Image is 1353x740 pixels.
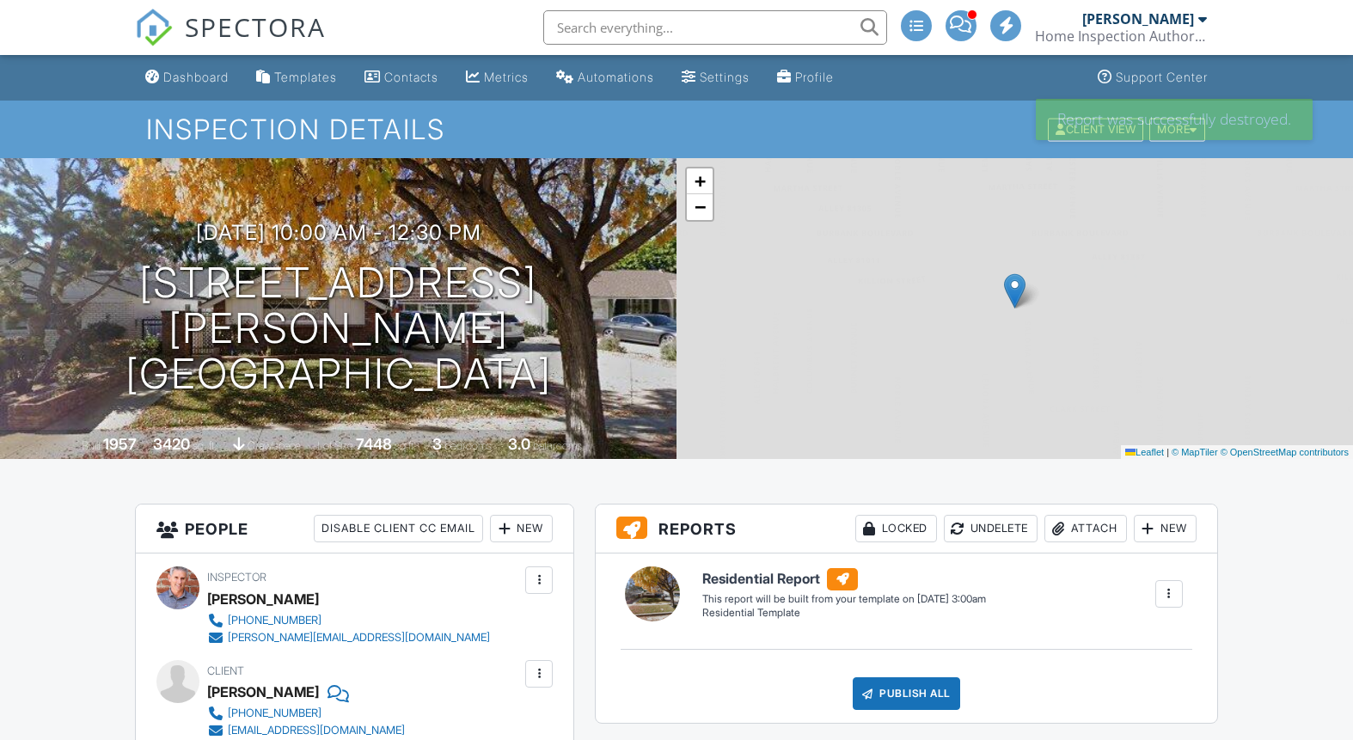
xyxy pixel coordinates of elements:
[358,62,445,94] a: Contacts
[228,706,321,720] div: [PHONE_NUMBER]
[207,571,266,584] span: Inspector
[702,592,986,606] div: This report will be built from your template on [DATE] 3:00am
[314,515,483,542] div: Disable Client CC Email
[207,722,405,739] a: [EMAIL_ADDRESS][DOMAIN_NAME]
[596,505,1217,553] h3: Reports
[687,194,713,220] a: Zoom out
[136,505,573,553] h3: People
[185,9,326,45] span: SPECTORA
[207,664,244,677] span: Client
[695,196,706,217] span: −
[700,70,750,84] div: Settings
[675,62,756,94] a: Settings
[855,515,937,542] div: Locked
[432,435,442,453] div: 3
[146,114,1207,144] h1: Inspection Details
[395,439,416,452] span: sq.ft.
[1134,515,1197,542] div: New
[196,221,481,244] h3: [DATE] 10:00 am - 12:30 pm
[207,612,490,629] a: [PHONE_NUMBER]
[356,435,392,453] div: 7448
[695,170,706,192] span: +
[207,679,319,705] div: [PERSON_NAME]
[490,515,553,542] div: New
[193,439,217,452] span: sq. ft.
[549,62,661,94] a: Automations (Advanced)
[1035,28,1207,45] div: Home Inspection Authority LLC
[578,70,654,84] div: Automations
[484,70,529,84] div: Metrics
[207,629,490,646] a: [PERSON_NAME][EMAIL_ADDRESS][DOMAIN_NAME]
[228,724,405,737] div: [EMAIL_ADDRESS][DOMAIN_NAME]
[274,70,337,84] div: Templates
[533,439,582,452] span: bathrooms
[1044,515,1127,542] div: Attach
[1221,447,1349,457] a: © OpenStreetMap contributors
[103,435,137,453] div: 1957
[853,677,960,710] div: Publish All
[1091,62,1215,94] a: Support Center
[153,435,190,453] div: 3420
[228,631,490,645] div: [PERSON_NAME][EMAIL_ADDRESS][DOMAIN_NAME]
[163,70,229,84] div: Dashboard
[1166,447,1169,457] span: |
[317,439,353,452] span: Lot Size
[248,439,301,452] span: crawlspace
[135,23,326,59] a: SPECTORA
[508,435,530,453] div: 3.0
[138,62,236,94] a: Dashboard
[1116,70,1208,84] div: Support Center
[1004,273,1025,309] img: Marker
[1036,99,1313,140] div: Report was successfully destroyed.
[1082,10,1194,28] div: [PERSON_NAME]
[384,70,438,84] div: Contacts
[795,70,834,84] div: Profile
[207,586,319,612] div: [PERSON_NAME]
[82,439,101,452] span: Built
[207,705,405,722] a: [PHONE_NUMBER]
[444,439,492,452] span: bedrooms
[1048,118,1143,141] div: Client View
[28,260,649,396] h1: [STREET_ADDRESS] [PERSON_NAME][GEOGRAPHIC_DATA]
[702,568,986,590] h6: Residential Report
[770,62,841,94] a: Company Profile
[228,614,321,627] div: [PHONE_NUMBER]
[944,515,1038,542] div: Undelete
[543,10,887,45] input: Search everything...
[249,62,344,94] a: Templates
[1172,447,1218,457] a: © MapTiler
[1149,118,1205,141] div: More
[687,168,713,194] a: Zoom in
[135,9,173,46] img: The Best Home Inspection Software - Spectora
[1125,447,1164,457] a: Leaflet
[459,62,536,94] a: Metrics
[702,606,986,621] div: Residential Template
